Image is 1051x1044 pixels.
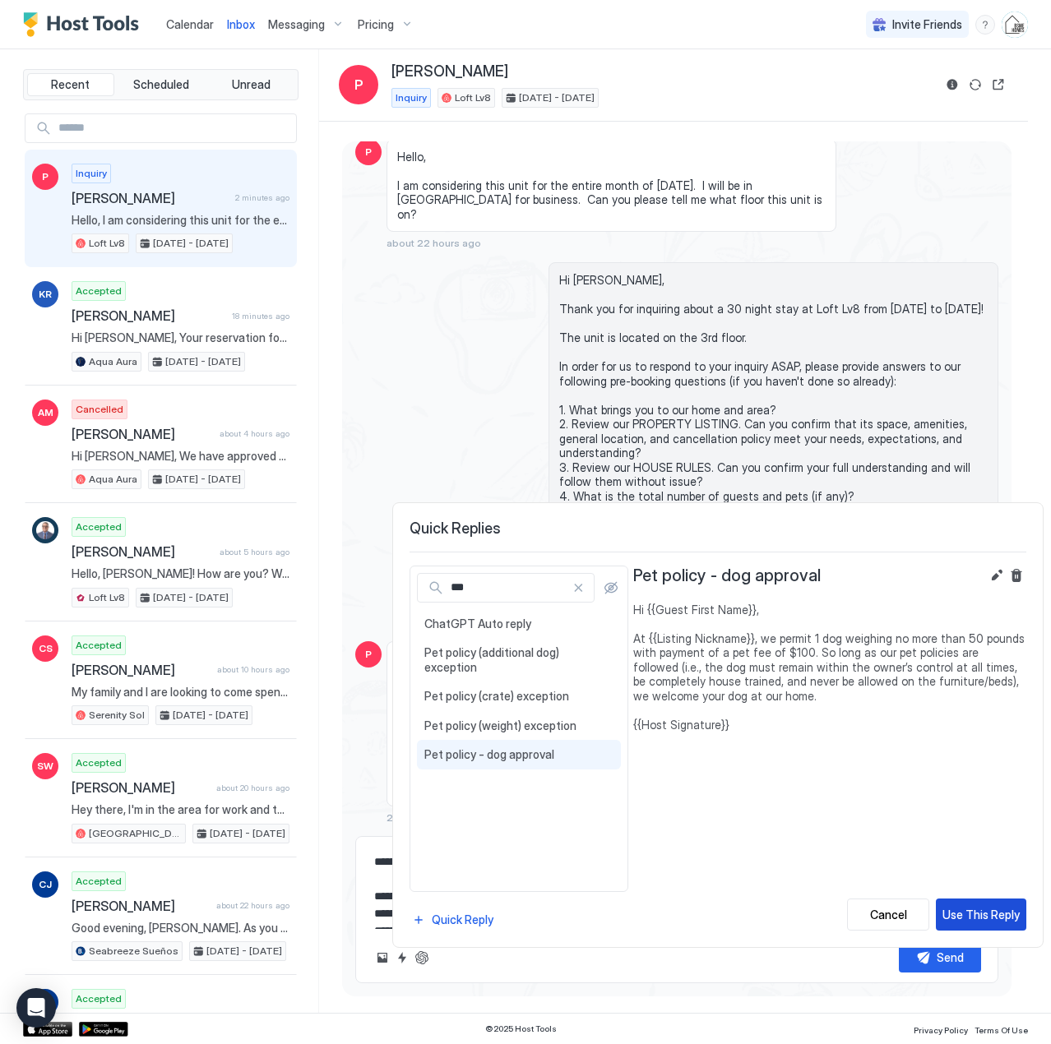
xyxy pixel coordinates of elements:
[424,718,613,733] span: Pet policy (weight) exception
[410,520,1026,538] span: Quick Replies
[601,578,621,598] button: Show all quick replies
[444,574,572,602] input: Input Field
[942,906,1020,923] div: Use This Reply
[16,988,56,1028] div: Open Intercom Messenger
[847,898,929,931] button: Cancel
[432,911,493,928] div: Quick Reply
[633,603,1026,732] span: Hi {{Guest First Name}}, At {{Listing Nickname}}, we permit 1 dog weighing no more than 50 pounds...
[424,689,613,704] span: Pet policy (crate) exception
[424,617,613,631] span: ChatGPT Auto reply
[410,908,496,931] button: Quick Reply
[633,566,821,586] span: Pet policy - dog approval
[1007,566,1026,585] button: Delete
[987,566,1007,585] button: Edit
[936,898,1026,931] button: Use This Reply
[424,747,613,762] span: Pet policy - dog approval
[870,906,907,923] div: Cancel
[424,645,613,674] span: Pet policy (additional dog) exception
